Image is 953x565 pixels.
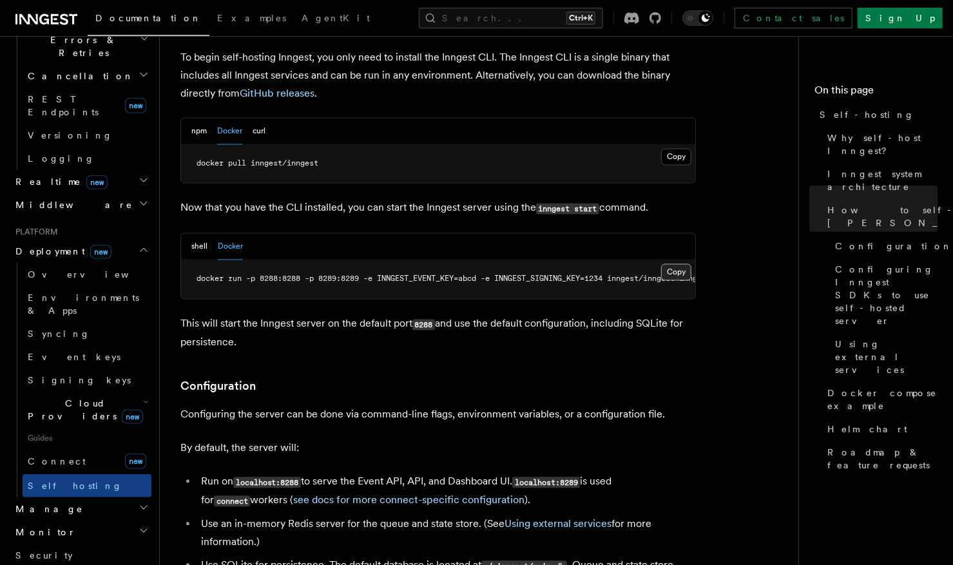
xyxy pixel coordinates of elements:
a: Self-hosting [814,103,938,126]
span: Middleware [10,198,133,211]
span: Cloud Providers [23,397,143,423]
a: Documentation [88,4,209,36]
span: Connect [28,456,86,466]
code: localhost:8289 [512,477,580,488]
a: Logging [23,147,151,170]
code: 8288 [412,320,435,330]
span: Platform [10,227,58,237]
span: Cancellation [23,70,134,82]
span: new [125,454,146,469]
h4: On this page [814,82,938,103]
p: Now that you have the CLI installed, you can start the Inngest server using the command. [180,199,696,218]
li: Run on to serve the Event API, API, and Dashboard UI. is used for workers ( ). [197,473,696,510]
span: Deployment [10,245,111,258]
span: docker run -p 8288:8288 -p 8289:8289 -e INNGEST_EVENT_KEY=abcd -e INNGEST_SIGNING_KEY=1234 innges... [197,274,738,283]
a: Using external services [505,518,611,530]
button: Toggle dark mode [682,10,713,26]
button: Copy [661,264,691,281]
button: Middleware [10,193,151,216]
button: Realtimenew [10,170,151,193]
span: Manage [10,503,83,515]
a: REST Endpointsnew [23,88,151,124]
button: shell [191,234,207,260]
a: see docs for more connect-specific configuration [293,494,525,506]
button: Copy [661,149,691,166]
span: Roadmap & feature requests [827,446,938,472]
span: Monitor [10,526,76,539]
a: Configuration [830,235,938,258]
a: Using external services [830,332,938,381]
a: Syncing [23,322,151,345]
span: Using external services [835,338,938,376]
a: Inngest system architecture [822,162,938,198]
a: How to self-host [PERSON_NAME] [822,198,938,235]
span: AgentKit [302,13,370,23]
span: Logging [28,153,95,164]
button: Cancellation [23,64,151,88]
a: Self hosting [23,474,151,497]
span: new [122,410,143,424]
a: Configuration [180,378,256,396]
a: Docker compose example [822,381,938,417]
a: Contact sales [735,8,852,28]
a: Examples [209,4,294,35]
span: Realtime [10,175,108,188]
button: Docker [218,234,243,260]
span: Errors & Retries [23,34,140,59]
li: Use an in-memory Redis server for the queue and state store. (See for more information.) [197,515,696,551]
span: Configuration [835,240,952,253]
div: Deploymentnew [10,263,151,497]
a: Environments & Apps [23,286,151,322]
code: localhost:8288 [233,477,301,488]
span: Inngest system architecture [827,168,938,193]
button: Search...Ctrl+K [419,8,603,28]
a: Roadmap & feature requests [822,441,938,477]
span: Environments & Apps [28,292,139,316]
button: Deploymentnew [10,240,151,263]
button: npm [191,119,207,145]
button: Cloud Providersnew [23,392,151,428]
span: new [125,98,146,113]
button: Monitor [10,521,151,544]
button: curl [253,119,265,145]
button: Errors & Retries [23,28,151,64]
p: By default, the server will: [180,439,696,457]
span: Why self-host Inngest? [827,131,938,157]
span: Self hosting [28,481,122,491]
p: This will start the Inngest server on the default port and use the default configuration, includi... [180,315,696,352]
span: Signing keys [28,375,131,385]
code: inngest start [536,204,599,215]
span: Docker compose example [827,387,938,412]
kbd: Ctrl+K [566,12,595,24]
span: new [86,175,108,189]
button: Docker [217,119,242,145]
a: Event keys [23,345,151,369]
span: Guides [23,428,151,448]
span: Helm chart [827,423,907,436]
a: Versioning [23,124,151,147]
span: Security [15,550,73,560]
code: connect [214,496,250,507]
button: Manage [10,497,151,521]
a: Configuring Inngest SDKs to use self-hosted server [830,258,938,332]
span: Versioning [28,130,113,140]
a: Helm chart [822,417,938,441]
span: Configuring Inngest SDKs to use self-hosted server [835,263,938,327]
p: Configuring the server can be done via command-line flags, environment variables, or a configurat... [180,406,696,424]
span: Event keys [28,352,120,362]
a: Signing keys [23,369,151,392]
p: To begin self-hosting Inngest, you only need to install the Inngest CLI. The Inngest CLI is a sin... [180,48,696,102]
span: REST Endpoints [28,94,99,117]
span: Self-hosting [820,108,914,121]
span: Overview [28,269,160,280]
a: Why self-host Inngest? [822,126,938,162]
span: Documentation [95,13,202,23]
span: Syncing [28,329,90,339]
a: Connectnew [23,448,151,474]
a: Overview [23,263,151,286]
span: docker pull inngest/inngest [197,159,318,168]
span: new [90,245,111,259]
a: Sign Up [858,8,943,28]
a: AgentKit [294,4,378,35]
span: Examples [217,13,286,23]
